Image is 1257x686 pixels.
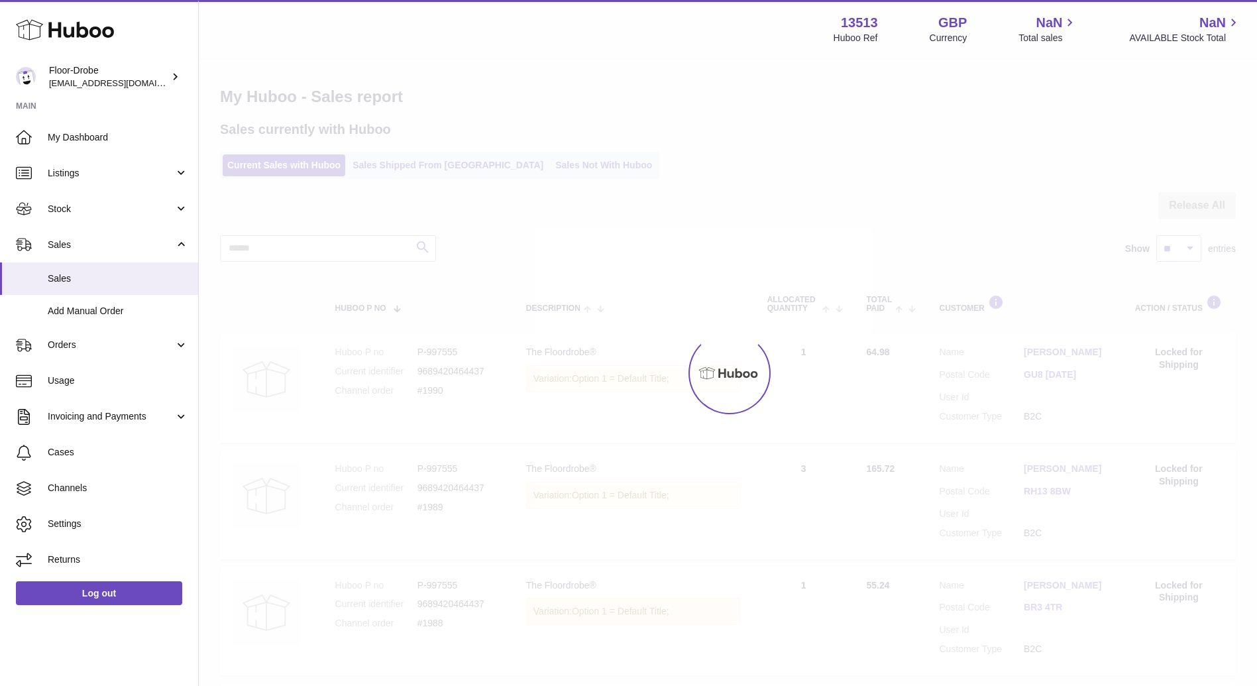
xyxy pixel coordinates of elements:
span: Usage [48,374,188,387]
div: Currency [930,32,967,44]
div: Huboo Ref [834,32,878,44]
span: Add Manual Order [48,305,188,317]
span: My Dashboard [48,131,188,144]
span: Listings [48,167,174,180]
span: NaN [1036,14,1062,32]
a: NaN Total sales [1018,14,1077,44]
span: Stock [48,203,174,215]
a: Log out [16,581,182,605]
span: AVAILABLE Stock Total [1129,32,1241,44]
span: Settings [48,518,188,530]
span: Orders [48,339,174,351]
span: Sales [48,272,188,285]
strong: GBP [938,14,967,32]
span: Cases [48,446,188,459]
span: Total sales [1018,32,1077,44]
span: Returns [48,553,188,566]
span: Invoicing and Payments [48,410,174,423]
span: [EMAIL_ADDRESS][DOMAIN_NAME] [49,78,195,88]
span: NaN [1199,14,1226,32]
strong: 13513 [841,14,878,32]
a: NaN AVAILABLE Stock Total [1129,14,1241,44]
span: Sales [48,239,174,251]
img: jthurling@live.com [16,67,36,87]
div: Floor-Drobe [49,64,168,89]
span: Channels [48,482,188,494]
